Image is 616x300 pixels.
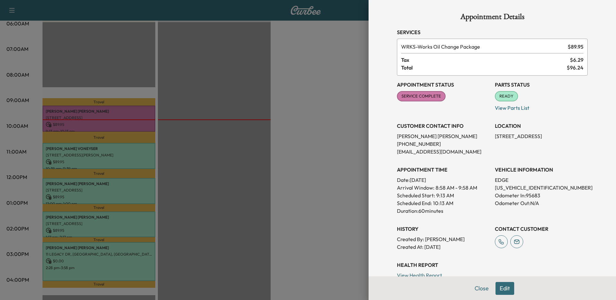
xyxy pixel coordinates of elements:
[397,272,442,278] a: View Health Report
[401,64,567,71] span: Total
[495,199,588,207] p: Odometer Out: N/A
[567,64,583,71] span: $ 96.24
[495,225,588,233] h3: CONTACT CUSTOMER
[397,81,490,89] h3: Appointment Status
[398,93,445,99] span: SERVICE COMPLETE
[495,176,588,184] p: EDGE
[436,192,454,199] p: 9:13 AM
[397,13,588,23] h1: Appointment Details
[397,199,432,207] p: Scheduled End:
[433,199,453,207] p: 10:13 AM
[397,192,435,199] p: Scheduled Start:
[397,148,490,155] p: [EMAIL_ADDRESS][DOMAIN_NAME]
[495,184,588,192] p: [US_VEHICLE_IDENTIFICATION_NUMBER]
[570,56,583,64] span: $ 6.29
[495,192,588,199] p: Odometer In: 95683
[568,43,583,51] span: $ 89.95
[397,176,490,184] p: Date: [DATE]
[397,122,490,130] h3: CUSTOMER CONTACT INFO
[470,282,493,295] button: Close
[495,132,588,140] p: [STREET_ADDRESS]
[495,166,588,173] h3: VEHICLE INFORMATION
[397,225,490,233] h3: History
[397,235,490,243] p: Created By : [PERSON_NAME]
[397,184,490,192] p: Arrival Window:
[401,43,565,51] span: Works Oil Change Package
[397,28,588,36] h3: Services
[495,122,588,130] h3: LOCATION
[495,101,588,112] p: View Parts List
[397,261,588,269] h3: Health Report
[496,282,514,295] button: Edit
[397,166,490,173] h3: APPOINTMENT TIME
[496,93,517,99] span: READY
[495,81,588,89] h3: Parts Status
[397,132,490,140] p: [PERSON_NAME] [PERSON_NAME]
[436,184,477,192] span: 8:58 AM - 9:58 AM
[397,207,490,215] p: Duration: 60 minutes
[397,243,490,251] p: Created At : [DATE]
[397,140,490,148] p: [PHONE_NUMBER]
[401,56,570,64] span: Tax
